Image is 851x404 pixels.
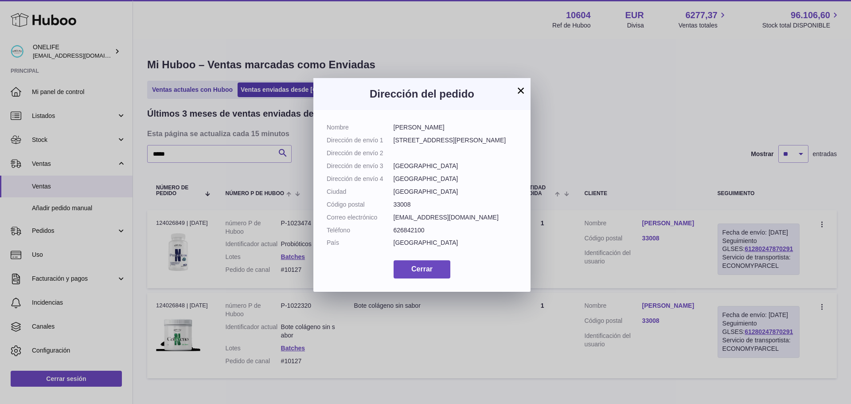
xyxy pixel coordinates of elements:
dt: Correo electrónico [327,213,394,222]
dt: Dirección de envío 4 [327,175,394,183]
dd: [GEOGRAPHIC_DATA] [394,162,518,170]
dt: Dirección de envío 3 [327,162,394,170]
dd: [STREET_ADDRESS][PERSON_NAME] [394,136,518,145]
dt: Código postal [327,200,394,209]
dd: [PERSON_NAME] [394,123,518,132]
span: Cerrar [411,265,433,273]
dt: Ciudad [327,188,394,196]
dt: Teléfono [327,226,394,235]
dd: 626842100 [394,226,518,235]
dt: País [327,239,394,247]
dt: Dirección de envío 1 [327,136,394,145]
dd: 33008 [394,200,518,209]
dt: Nombre [327,123,394,132]
dt: Dirección de envío 2 [327,149,394,157]
h3: Dirección del pedido [327,87,517,101]
dd: [GEOGRAPHIC_DATA] [394,175,518,183]
button: × [515,85,526,96]
button: Cerrar [394,260,450,278]
dd: [GEOGRAPHIC_DATA] [394,188,518,196]
dd: [GEOGRAPHIC_DATA] [394,239,518,247]
dd: [EMAIL_ADDRESS][DOMAIN_NAME] [394,213,518,222]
